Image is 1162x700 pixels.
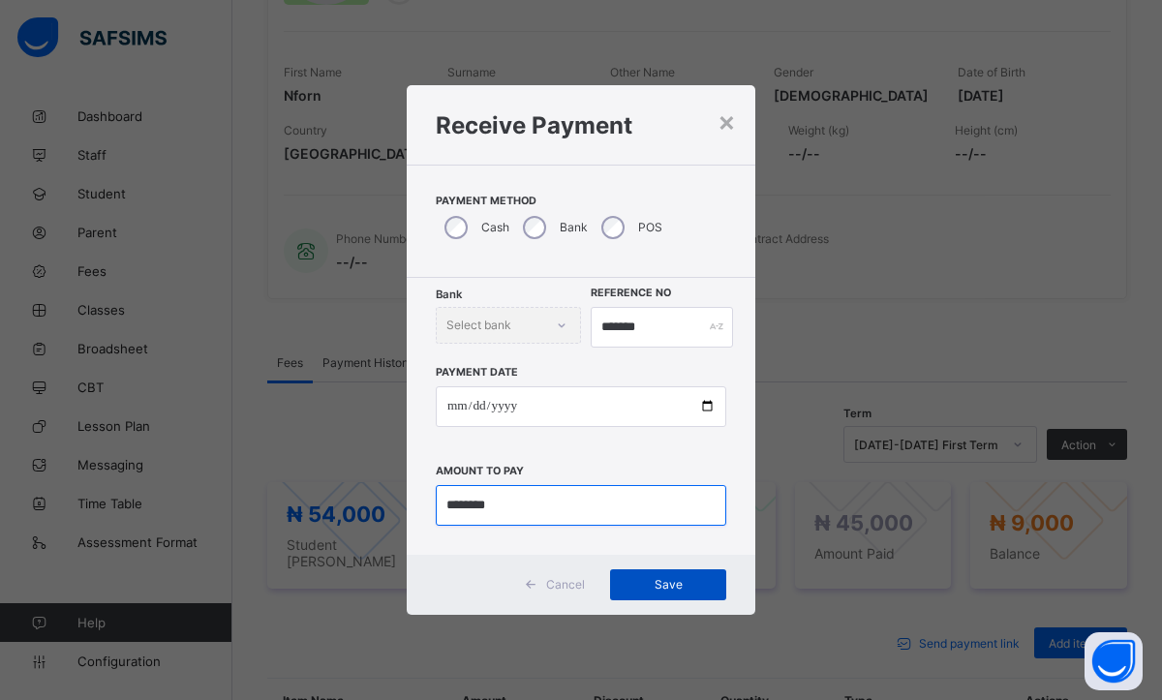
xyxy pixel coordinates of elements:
[560,220,588,234] label: Bank
[481,220,509,234] label: Cash
[718,105,736,137] div: ×
[638,220,662,234] label: POS
[1085,632,1143,690] button: Open asap
[436,195,726,207] span: Payment Method
[591,287,671,299] label: Reference No
[436,366,518,379] label: Payment Date
[546,577,585,592] span: Cancel
[625,577,712,592] span: Save
[436,288,462,301] span: Bank
[436,111,726,139] h1: Receive Payment
[436,465,524,477] label: Amount to pay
